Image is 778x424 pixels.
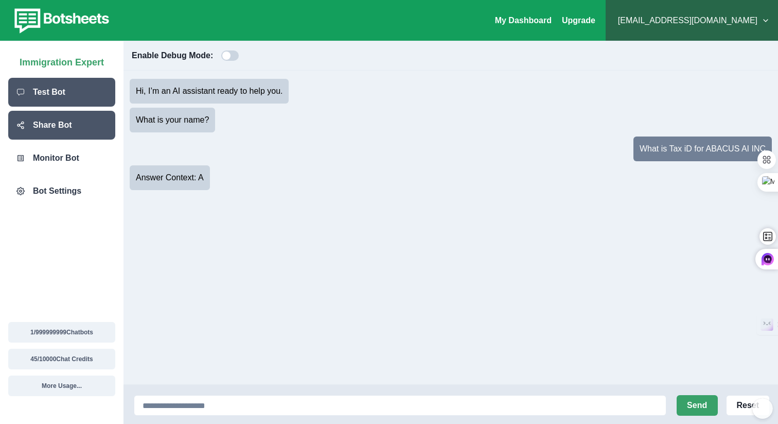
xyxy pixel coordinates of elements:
p: Immigration Expert [20,52,104,70]
a: Upgrade [562,16,595,25]
button: More Usage... [8,376,115,396]
p: Answer Context: A [136,172,204,184]
button: 1/999999999Chatbots [8,322,115,343]
button: Send [677,395,718,416]
p: Hi, I’m an AI assistant ready to help you. [136,85,282,97]
p: Enable Debug Mode: [132,49,213,62]
p: Share Bot [33,119,72,131]
a: My Dashboard [495,16,552,25]
button: [EMAIL_ADDRESS][DOMAIN_NAME] [614,10,770,31]
button: 45/10000Chat Credits [8,349,115,369]
p: What is Tax iD for ABACUS AI INC [640,143,766,155]
p: Monitor Bot [33,152,79,164]
button: Reset [726,395,770,416]
p: Bot Settings [33,185,81,197]
p: Test Bot [33,86,65,98]
p: What is your name? [136,114,209,126]
img: botsheets-logo.png [8,6,112,35]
